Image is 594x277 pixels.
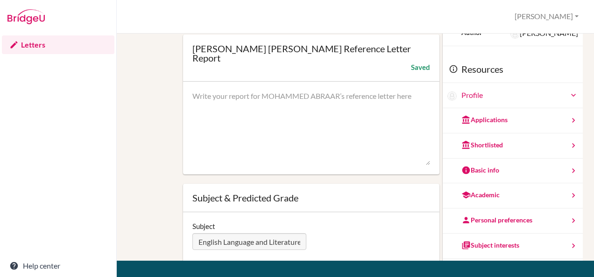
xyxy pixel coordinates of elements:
[443,108,583,133] a: Applications
[510,28,578,39] div: [PERSON_NAME]
[461,90,578,101] a: Profile
[461,241,519,250] div: Subject interests
[461,190,500,200] div: Academic
[447,91,457,101] img: MOHAMMED ABRAAR SHANAWAZ
[443,55,583,83] div: Resources
[443,133,583,159] a: Shortlisted
[2,35,114,54] a: Letters
[192,44,430,62] div: [PERSON_NAME] [PERSON_NAME] Reference Letter Report
[411,62,430,72] div: Saved
[192,193,430,202] div: Subject & Predicted Grade
[7,9,45,24] img: Bridge-U
[461,166,499,175] div: Basic info
[510,29,520,39] img: Jessica Solomon
[510,8,583,25] button: [PERSON_NAME]
[461,115,508,125] div: Applications
[461,215,532,225] div: Personal preferences
[443,183,583,208] a: Academic
[2,256,114,275] a: Help center
[192,222,215,231] label: Subject
[461,140,503,150] div: Shortlisted
[443,234,583,259] a: Subject interests
[443,159,583,184] a: Basic info
[443,208,583,234] a: Personal preferences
